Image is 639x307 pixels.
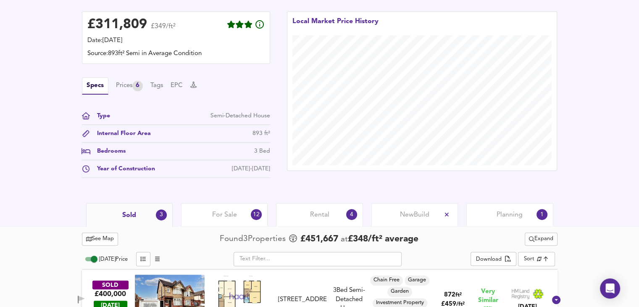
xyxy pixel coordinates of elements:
div: split button [525,233,557,246]
span: £ 348 / ft² average [348,235,418,243]
span: Rental [310,210,329,220]
div: Type [90,111,110,120]
span: Expand [529,234,553,244]
div: Date: [DATE] [87,36,265,45]
div: Chain Free [370,275,403,286]
div: 4 [345,209,358,221]
div: Download [476,255,502,265]
div: 893 ft² [252,129,270,138]
span: Sold [122,211,136,220]
div: Open Intercom Messenger [600,278,620,299]
span: Garden [387,288,412,295]
span: For Sale [212,210,237,220]
span: £ 451,667 [300,233,338,246]
div: Semi-Detached House [210,111,270,120]
button: See Map [82,233,118,246]
div: Garage [405,275,429,286]
div: Sort [524,255,534,263]
svg: Show Details [551,295,561,305]
span: ft² [455,292,461,298]
div: 12 [250,209,263,221]
div: split button [471,252,516,266]
div: Found 3 Propert ies [220,233,288,245]
span: / ft² [456,302,464,307]
div: Year of Construction [90,164,155,173]
div: Prices [116,81,143,91]
span: at [341,236,348,243]
span: See Map [86,234,114,244]
div: SOLD [92,281,129,289]
button: Prices6 [116,81,143,91]
div: 6 [132,81,143,91]
div: Local Market Price History [292,17,379,35]
span: [DATE] Price [99,257,128,262]
button: Tags [150,81,163,90]
div: 3 [155,209,168,221]
img: Land Registry [511,288,544,299]
button: Download [471,252,516,266]
span: Very Similar [478,287,498,305]
span: Investment Property [373,299,427,307]
span: Garage [405,276,429,284]
div: £400,000 [95,289,126,299]
div: Sort [518,252,555,266]
div: £ 311,809 [87,19,147,31]
span: Planning [497,210,523,220]
span: 872 [444,292,455,298]
span: New Build [400,210,429,220]
button: EPC [171,81,183,90]
input: Text Filter... [234,252,402,266]
span: Chain Free [370,276,403,284]
div: Internal Floor Area [90,129,151,138]
div: Garden [387,287,412,297]
div: [DATE]-[DATE] [232,164,270,173]
button: Specs [82,77,108,95]
div: Source: 893ft² Semi in Average Condition [87,49,265,58]
div: 1 [536,209,548,221]
div: Bedrooms [90,147,126,156]
div: [STREET_ADDRESS] [278,295,326,304]
button: Expand [525,233,557,246]
div: 3 Bed [254,147,270,156]
span: £349/ft² [151,23,176,35]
